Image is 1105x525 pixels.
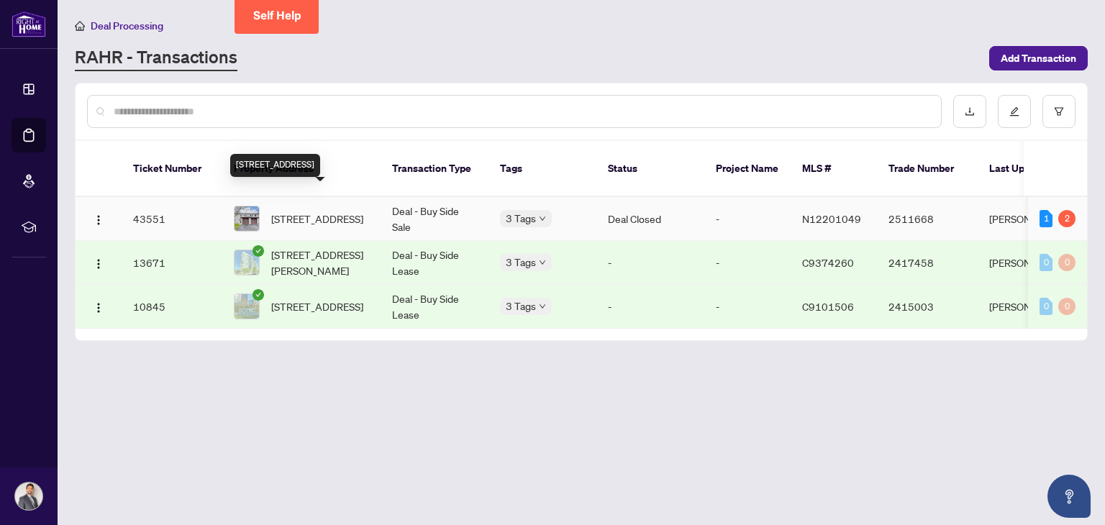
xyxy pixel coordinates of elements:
[802,300,854,313] span: C9101506
[1047,475,1091,518] button: Open asap
[93,302,104,314] img: Logo
[1040,298,1052,315] div: 0
[1009,106,1019,117] span: edit
[381,285,488,329] td: Deal - Buy Side Lease
[596,285,704,329] td: -
[122,241,222,285] td: 13671
[253,245,264,257] span: check-circle
[253,9,301,22] span: Self Help
[381,141,488,197] th: Transaction Type
[230,154,320,177] div: [STREET_ADDRESS]
[87,251,110,274] button: Logo
[1058,298,1076,315] div: 0
[235,206,259,231] img: thumbnail-img
[877,241,978,285] td: 2417458
[253,289,264,301] span: check-circle
[998,95,1031,128] button: edit
[122,141,222,197] th: Ticket Number
[122,285,222,329] td: 10845
[271,211,363,227] span: [STREET_ADDRESS]
[539,215,546,222] span: down
[381,241,488,285] td: Deal - Buy Side Lease
[802,256,854,269] span: C9374260
[1058,254,1076,271] div: 0
[91,19,163,32] span: Deal Processing
[1058,210,1076,227] div: 2
[506,210,536,227] span: 3 Tags
[122,197,222,241] td: 43551
[539,303,546,310] span: down
[1042,95,1076,128] button: filter
[1040,254,1052,271] div: 0
[978,197,1086,241] td: [PERSON_NAME]
[87,295,110,318] button: Logo
[965,106,975,117] span: download
[93,258,104,270] img: Logo
[93,214,104,226] img: Logo
[271,247,369,278] span: [STREET_ADDRESS][PERSON_NAME]
[704,241,791,285] td: -
[488,141,596,197] th: Tags
[704,141,791,197] th: Project Name
[596,241,704,285] td: -
[539,259,546,266] span: down
[704,285,791,329] td: -
[989,46,1088,70] button: Add Transaction
[978,141,1086,197] th: Last Updated By
[596,197,704,241] td: Deal Closed
[596,141,704,197] th: Status
[877,285,978,329] td: 2415003
[704,197,791,241] td: -
[75,21,85,31] span: home
[75,45,237,71] a: RAHR - Transactions
[381,197,488,241] td: Deal - Buy Side Sale
[1001,47,1076,70] span: Add Transaction
[1040,210,1052,227] div: 1
[506,254,536,270] span: 3 Tags
[235,250,259,275] img: thumbnail-img
[978,285,1086,329] td: [PERSON_NAME]
[271,298,363,314] span: [STREET_ADDRESS]
[12,11,46,37] img: logo
[235,294,259,319] img: thumbnail-img
[222,141,381,197] th: Property Address
[953,95,986,128] button: download
[506,298,536,314] span: 3 Tags
[802,212,861,225] span: N12201049
[15,483,42,510] img: Profile Icon
[978,241,1086,285] td: [PERSON_NAME]
[87,207,110,230] button: Logo
[791,141,877,197] th: MLS #
[877,141,978,197] th: Trade Number
[877,197,978,241] td: 2511668
[1054,106,1064,117] span: filter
